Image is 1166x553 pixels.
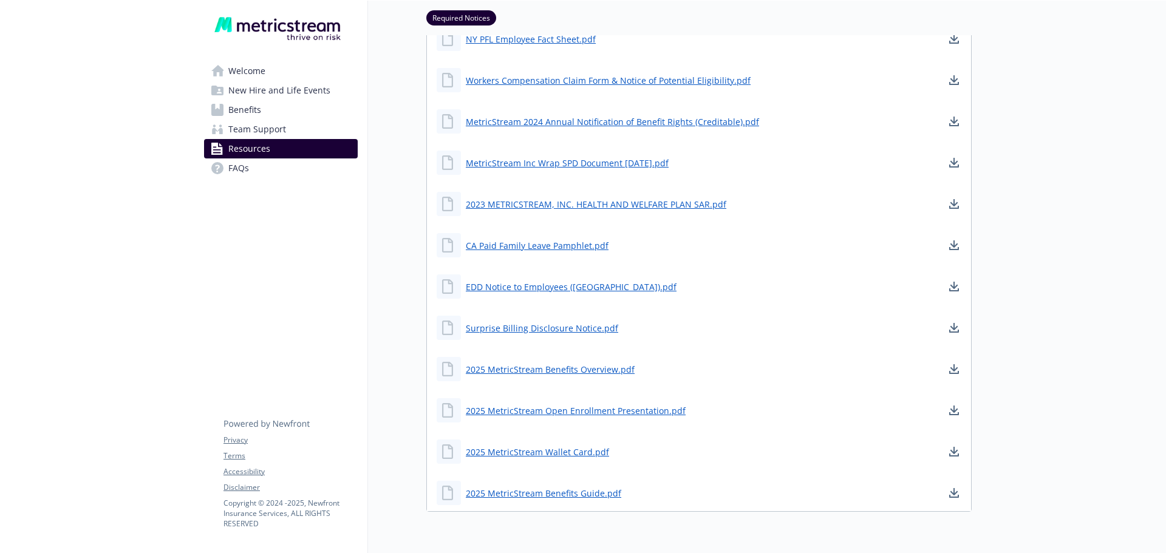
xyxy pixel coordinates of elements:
a: Resources [204,139,358,158]
a: 2025 MetricStream Benefits Guide.pdf [466,487,621,500]
a: CA Paid Family Leave Pamphlet.pdf [466,239,609,252]
a: download document [947,114,961,129]
a: Benefits [204,100,358,120]
a: download document [947,321,961,335]
a: 2023 METRICSTREAM, INC. HEALTH AND WELFARE PLAN SAR.pdf [466,198,726,211]
p: Copyright © 2024 - 2025 , Newfront Insurance Services, ALL RIGHTS RESERVED [223,498,357,529]
a: Team Support [204,120,358,139]
span: Welcome [228,61,265,81]
a: 2025 MetricStream Open Enrollment Presentation.pdf [466,404,686,417]
span: Resources [228,139,270,158]
a: download document [947,32,961,46]
a: download document [947,444,961,459]
a: Accessibility [223,466,357,477]
a: Terms [223,450,357,461]
a: download document [947,238,961,253]
a: EDD Notice to Employees ([GEOGRAPHIC_DATA]).pdf [466,280,677,293]
a: download document [947,279,961,294]
a: 2025 MetricStream Benefits Overview.pdf [466,363,635,376]
a: download document [947,362,961,376]
a: Welcome [204,61,358,81]
a: NY PFL Employee Fact Sheet.pdf [466,33,596,46]
a: Required Notices [426,12,496,23]
a: New Hire and Life Events [204,81,358,100]
span: Team Support [228,120,286,139]
a: FAQs [204,158,358,178]
a: download document [947,155,961,170]
span: FAQs [228,158,249,178]
a: MetricStream Inc Wrap SPD Document [DATE].pdf [466,157,669,169]
a: download document [947,486,961,500]
a: 2025 MetricStream Wallet Card.pdf [466,446,609,458]
a: Surprise Billing Disclosure Notice.pdf [466,322,618,334]
a: Disclaimer [223,482,357,493]
a: download document [947,403,961,418]
a: download document [947,197,961,211]
a: Workers Compensation Claim Form & Notice of Potential Eligibility.pdf [466,74,751,87]
a: download document [947,73,961,87]
a: Privacy [223,435,357,446]
a: MetricStream 2024 Annual Notification of Benefit Rights (Creditable).pdf [466,115,759,128]
span: Benefits [228,100,261,120]
span: New Hire and Life Events [228,81,330,100]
